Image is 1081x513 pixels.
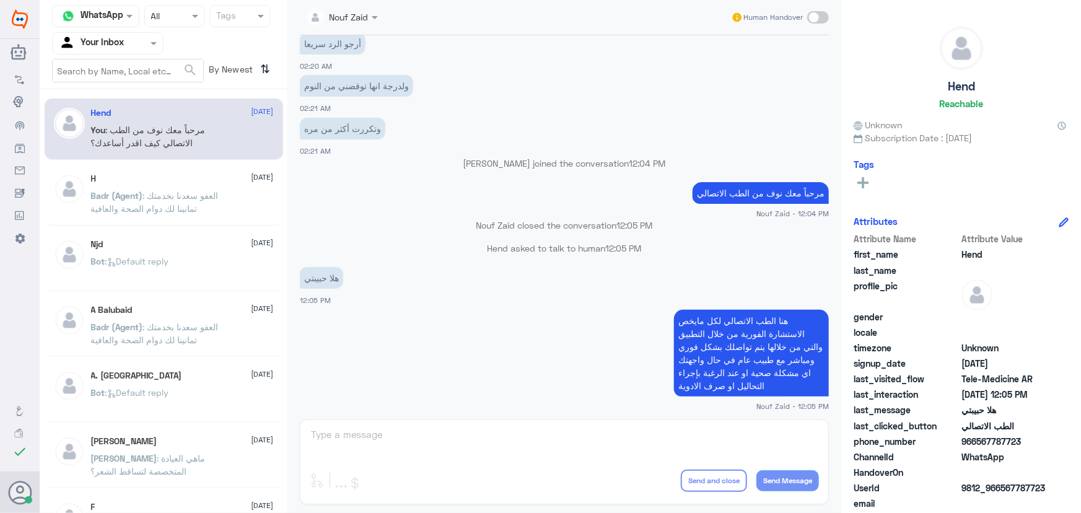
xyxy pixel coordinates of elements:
[91,125,206,148] span: : مرحباً معك نوف من الطب الاتصالي كيف اقدر أساعدك؟
[854,159,874,170] h6: Tags
[961,357,1051,370] span: 2025-08-31T23:12:47.603Z
[252,500,274,511] span: [DATE]
[91,502,95,512] h5: F
[961,435,1051,448] span: 966567787723
[674,310,829,397] p: 1/9/2025, 12:05 PM
[854,264,959,277] span: last_name
[300,157,829,170] p: [PERSON_NAME] joined the conversation
[854,419,959,432] span: last_clicked_button
[300,62,332,70] span: 02:20 AM
[681,470,747,492] button: Send and close
[183,63,198,77] span: search
[105,256,169,266] span: : Default reply
[91,239,103,250] h5: Njd
[53,59,203,82] input: Search by Name, Local etc…
[252,303,274,314] span: [DATE]
[854,310,959,323] span: gender
[854,118,902,131] span: Unknown
[854,481,959,494] span: UserId
[743,12,803,23] span: Human Handover
[204,59,256,84] span: By Newest
[59,34,77,53] img: yourInbox.svg
[300,296,331,304] span: 12:05 PM
[854,388,959,401] span: last_interaction
[91,125,106,135] span: You
[693,182,829,204] p: 1/9/2025, 12:04 PM
[300,242,829,255] p: Hend asked to talk to human
[940,27,983,69] img: defaultAdmin.png
[961,419,1051,432] span: الطب الاتصالي
[300,118,385,139] p: 1/9/2025, 2:21 AM
[252,172,274,183] span: [DATE]
[961,232,1051,245] span: Attribute Value
[961,403,1051,416] span: هلا حبيبتي
[961,497,1051,510] span: null
[8,481,32,504] button: Avatar
[961,326,1051,339] span: null
[300,104,331,112] span: 02:21 AM
[854,326,959,339] span: locale
[854,357,959,370] span: signup_date
[300,75,413,97] p: 1/9/2025, 2:21 AM
[961,372,1051,385] span: Tele-Medicine AR
[91,108,112,118] h5: Hend
[252,434,274,445] span: [DATE]
[91,190,143,201] span: Badr (Agent)
[54,173,85,204] img: defaultAdmin.png
[629,158,666,169] span: 12:04 PM
[854,450,959,463] span: ChannelId
[54,436,85,467] img: defaultAdmin.png
[91,453,157,463] span: [PERSON_NAME]
[183,60,198,81] button: search
[854,341,959,354] span: timezone
[214,9,236,25] div: Tags
[54,305,85,336] img: defaultAdmin.png
[854,435,959,448] span: phone_number
[961,450,1051,463] span: 2
[961,388,1051,401] span: 2025-09-01T09:05:01.877Z
[961,310,1051,323] span: null
[617,220,653,230] span: 12:05 PM
[59,7,77,25] img: whatsapp.png
[756,470,819,491] button: Send Message
[261,59,271,79] i: ⇅
[91,387,105,398] span: Bot
[54,239,85,270] img: defaultAdmin.png
[948,79,975,94] h5: Hend
[854,248,959,261] span: first_name
[854,466,959,479] span: HandoverOn
[961,481,1051,494] span: 9812_966567787723
[252,237,274,248] span: [DATE]
[854,216,898,227] h6: Attributes
[961,248,1051,261] span: Hend
[12,9,28,29] img: Widebot Logo
[961,341,1051,354] span: Unknown
[105,387,169,398] span: : Default reply
[91,322,219,345] span: : العفو سعدنا بخدمتك تمانينا لك دوام الصحة والعافية
[252,106,274,117] span: [DATE]
[606,243,642,253] span: 12:05 PM
[854,279,959,308] span: profile_pic
[756,401,829,411] span: Nouf Zaid - 12:05 PM
[91,256,105,266] span: Bot
[91,190,219,214] span: : العفو سعدنا بخدمتك تمانينا لك دوام الصحة والعافية
[91,305,133,315] h5: A Balubaid
[854,372,959,385] span: last_visited_flow
[300,219,829,232] p: Nouf Zaid closed the conversation
[854,232,959,245] span: Attribute Name
[961,279,992,310] img: defaultAdmin.png
[300,147,331,155] span: 02:21 AM
[91,370,182,381] h5: A. Turki
[91,173,97,184] h5: H
[300,267,343,289] p: 1/9/2025, 12:05 PM
[91,436,157,447] h5: عبدالرحمن بن عبدالله
[939,98,983,109] h6: Reachable
[854,497,959,510] span: email
[300,33,365,55] p: 1/9/2025, 2:20 AM
[854,131,1069,144] span: Subscription Date : [DATE]
[12,444,27,459] i: check
[54,108,85,139] img: defaultAdmin.png
[854,403,959,416] span: last_message
[91,322,143,332] span: Badr (Agent)
[756,208,829,219] span: Nouf Zaid - 12:04 PM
